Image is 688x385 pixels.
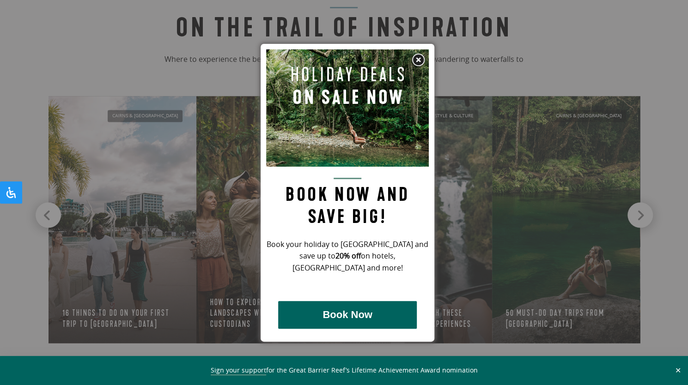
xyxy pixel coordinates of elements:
[673,366,683,374] button: Close
[211,366,478,375] span: for the Great Barrier Reef’s Lifetime Achievement Award nomination
[6,187,17,198] svg: Open Accessibility Panel
[211,366,266,375] a: Sign your support
[266,178,429,228] h2: Book now and save big!
[266,239,429,275] p: Book your holiday to [GEOGRAPHIC_DATA] and save up to on hotels, [GEOGRAPHIC_DATA] and more!
[335,251,361,261] strong: 20% off
[266,49,429,167] img: Pop up image for Holiday Packages
[278,301,417,329] button: Book Now
[411,53,425,67] img: Close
